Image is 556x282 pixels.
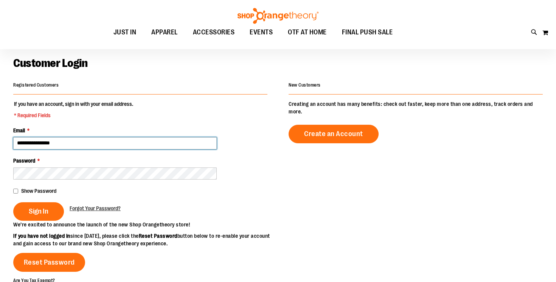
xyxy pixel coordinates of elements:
[113,24,137,41] span: JUST IN
[334,24,401,41] a: FINAL PUSH SALE
[288,24,327,41] span: OTF AT HOME
[144,24,185,41] a: APPAREL
[289,125,379,143] a: Create an Account
[13,57,87,70] span: Customer Login
[236,8,320,24] img: Shop Orangetheory
[289,82,321,88] strong: New Customers
[250,24,273,41] span: EVENTS
[13,202,64,221] button: Sign In
[342,24,393,41] span: FINAL PUSH SALE
[13,253,85,272] a: Reset Password
[289,100,543,115] p: Creating an account has many benefits: check out faster, keep more than one address, track orders...
[24,258,75,267] span: Reset Password
[13,233,70,239] strong: If you have not logged in
[280,24,334,41] a: OTF AT HOME
[13,232,278,247] p: since [DATE], please click the button below to re-enable your account and gain access to our bran...
[13,158,35,164] span: Password
[185,24,242,41] a: ACCESSORIES
[139,233,177,239] strong: Reset Password
[21,188,56,194] span: Show Password
[14,112,133,119] span: * Required Fields
[13,82,59,88] strong: Registered Customers
[70,205,121,212] a: Forgot Your Password?
[193,24,235,41] span: ACCESSORIES
[106,24,144,41] a: JUST IN
[304,130,363,138] span: Create an Account
[242,24,280,41] a: EVENTS
[13,127,25,133] span: Email
[29,207,48,215] span: Sign In
[151,24,178,41] span: APPAREL
[13,221,278,228] p: We’re excited to announce the launch of the new Shop Orangetheory store!
[13,100,134,119] legend: If you have an account, sign in with your email address.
